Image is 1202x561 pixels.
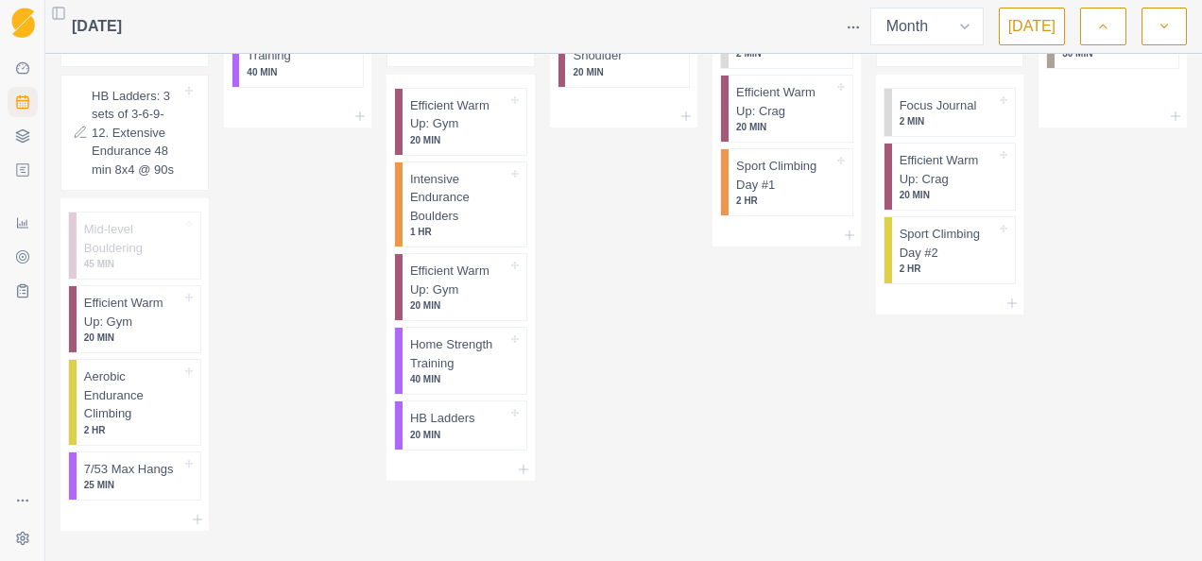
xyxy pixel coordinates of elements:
button: Settings [8,523,38,553]
p: 2 HR [84,423,181,437]
div: HB Ladders: 3 sets of 3-6-9-12. Extensive Endurance 48 min 8x4 @ 90s [60,75,209,192]
div: 7/53 Max Hangs25 MIN [68,451,201,501]
a: Logo [8,8,38,38]
p: Efficient Warm Up: Gym [84,294,181,331]
p: Home Strength Training [410,335,507,372]
div: Sport Climbing Day #22 HR [884,216,1017,284]
div: Intensive Endurance Boulders1 HR [394,161,527,248]
p: 40 MIN [410,372,507,386]
div: Focus Journal2 MIN [884,88,1017,138]
p: 2 MIN [900,114,997,128]
p: HB Ladders [410,409,475,428]
p: 25 MIN [84,478,181,492]
p: 20 MIN [410,428,507,442]
p: Sport Climbing Day #2 [900,225,997,262]
p: 20 MIN [900,188,997,202]
button: [DATE] [999,8,1065,45]
div: Efficient Warm Up: Gym20 MIN [394,253,527,321]
div: Efficient Warm Up: Crag20 MIN [720,75,853,143]
div: Sport Climbing Day #12 HR [720,148,853,216]
img: Logo [11,8,35,39]
p: Intensive Endurance Boulders [410,170,507,226]
p: Aerobic Endurance Climbing [84,367,181,423]
p: 20 MIN [410,133,507,147]
p: Focus Journal [900,96,977,115]
p: Efficient Warm Up: Crag [736,83,833,120]
p: 20 MIN [84,331,181,345]
p: 20 MIN [410,298,507,313]
div: Aerobic Endurance Climbing2 HR [68,359,201,446]
p: 20 MIN [573,65,670,79]
p: Efficient Warm Up: Crag [900,151,997,188]
p: 40 MIN [247,65,344,79]
p: 2 HR [736,194,833,208]
div: Mid-level Bouldering45 MIN [68,212,201,280]
div: Efficient Warm Up: Gym20 MIN [68,285,201,353]
p: 45 MIN [84,257,181,271]
div: Efficient Warm Up: Gym20 MIN [394,88,527,156]
p: Sport Climbing Day #1 [736,157,833,194]
span: [DATE] [72,15,122,38]
p: HB Ladders: 3 sets of 3-6-9-12. Extensive Endurance 48 min 8x4 @ 90s [92,87,181,179]
div: HB Ladders20 MIN [394,400,527,450]
p: 7/53 Max Hangs [84,460,174,479]
p: 20 MIN [736,120,833,134]
p: Mid-level Bouldering [84,220,181,257]
p: 2 HR [900,262,997,276]
div: Efficient Warm Up: Crag20 MIN [884,143,1017,211]
p: Efficient Warm Up: Gym [410,262,507,298]
p: 1 HR [410,225,507,239]
p: Efficient Warm Up: Gym [410,96,507,133]
div: Home Strength Training40 MIN [394,327,527,395]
